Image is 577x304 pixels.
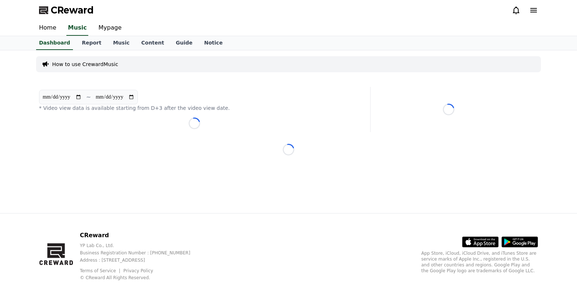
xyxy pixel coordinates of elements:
p: Business Registration Number : [PHONE_NUMBER] [80,250,202,256]
a: Privacy Policy [123,268,153,273]
a: Guide [170,36,198,50]
a: Content [135,36,170,50]
a: Notice [198,36,229,50]
a: Report [76,36,107,50]
a: Dashboard [36,36,73,50]
a: How to use CrewardMusic [52,61,118,68]
a: Music [66,20,88,36]
p: App Store, iCloud, iCloud Drive, and iTunes Store are service marks of Apple Inc., registered in ... [421,250,538,274]
p: Address : [STREET_ADDRESS] [80,257,202,263]
a: Music [107,36,135,50]
p: * Video view data is available starting from D+3 after the video view date. [39,104,350,112]
span: CReward [51,4,94,16]
a: CReward [39,4,94,16]
p: YP Lab Co., Ltd. [80,243,202,249]
p: © CReward All Rights Reserved. [80,275,202,281]
a: Home [33,20,62,36]
a: Mypage [93,20,127,36]
p: ~ [86,93,91,101]
a: Terms of Service [80,268,121,273]
p: CReward [80,231,202,240]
